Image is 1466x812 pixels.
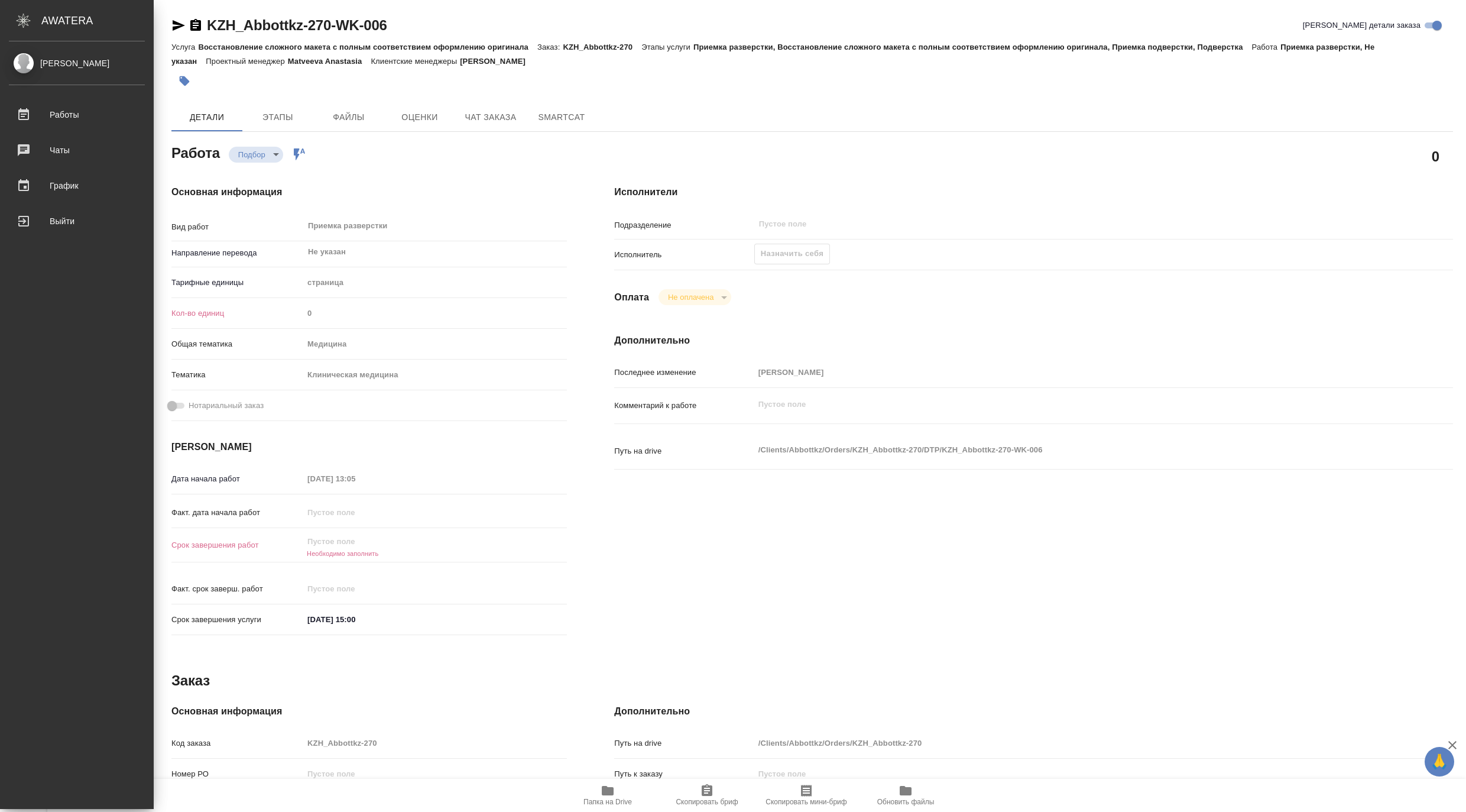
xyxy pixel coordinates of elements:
[288,57,371,66] p: Matveeva Anastasia
[189,400,264,412] span: Нотариальный заказ
[303,334,567,354] div: Медицина
[614,737,754,749] p: Путь на drive
[1425,747,1454,777] button: 🙏
[614,367,754,378] p: Последнее изменение
[303,305,567,322] input: Пустое поле
[171,369,303,381] p: Тематика
[229,147,283,163] div: Подбор
[303,550,567,557] h6: Необходимо заполнить
[171,539,303,551] p: Срок завершения работ
[171,507,303,519] p: Факт. дата начала работ
[171,221,303,233] p: Вид работ
[179,110,235,125] span: Детали
[754,765,1383,782] input: Пустое поле
[303,365,567,385] div: Клиническая медицина
[9,212,145,230] div: Выйти
[171,68,197,94] button: Добавить тэг
[9,141,145,159] div: Чаты
[371,57,460,66] p: Клиентские менеджеры
[3,171,151,200] a: График
[460,57,534,66] p: [PERSON_NAME]
[614,400,754,412] p: Комментарий к работе
[171,768,303,780] p: Номер РО
[391,110,448,125] span: Оценки
[614,704,1453,719] h4: Дополнительно
[171,671,210,690] h2: Заказ
[563,43,641,51] p: KZH_Abbottkz-270
[171,338,303,350] p: Общая тематика
[171,277,303,289] p: Тарифные единицы
[206,57,287,66] p: Проектный менеджер
[766,798,846,806] span: Скопировать мини-бриф
[235,150,269,160] button: Подбор
[676,798,738,806] span: Скопировать бриф
[171,247,303,259] p: Направление перевода
[1252,43,1281,51] p: Работа
[303,765,567,782] input: Пустое поле
[754,440,1383,460] textarea: /Clients/Abbottkz/Orders/KZH_Abbottkz-270/DTP/KZH_Abbottkz-270-WK-006
[533,110,590,125] span: SmartCat
[303,735,567,752] input: Пустое поле
[207,17,387,33] a: KZH_Abbottkz-270-WK-006
[171,185,567,199] h4: Основная информация
[171,440,567,454] h4: [PERSON_NAME]
[614,249,754,261] p: Исполнитель
[171,704,567,719] h4: Основная информация
[303,611,407,628] input: ✎ Введи что-нибудь
[614,768,754,780] p: Путь к заказу
[754,364,1383,381] input: Пустое поле
[614,290,649,305] h4: Оплата
[614,445,754,457] p: Путь на drive
[189,18,203,33] button: Скопировать ссылку
[1429,749,1449,774] span: 🙏
[41,9,154,33] div: AWATERA
[583,798,632,806] span: Папка на Drive
[614,219,754,231] p: Подразделение
[1432,146,1439,166] h2: 0
[537,43,563,51] p: Заказ:
[171,18,186,33] button: Скопировать ссылку для ЯМессенджера
[171,583,303,595] p: Факт. срок заверш. работ
[614,185,1453,199] h4: Исполнители
[3,100,151,130] a: Работы
[303,470,407,487] input: Пустое поле
[9,57,145,70] div: [PERSON_NAME]
[3,206,151,236] a: Выйти
[171,614,303,626] p: Срок завершения услуги
[659,289,731,305] div: Подбор
[3,135,151,165] a: Чаты
[664,292,717,302] button: Не оплачена
[171,141,220,163] h2: Работа
[641,43,693,51] p: Этапы услуги
[198,43,537,51] p: Восстановление сложного макета с полным соответствием оформлению оригинала
[171,43,198,51] p: Услуга
[758,217,1355,231] input: Пустое поле
[1303,20,1420,31] span: [PERSON_NAME] детали заказа
[320,110,377,125] span: Файлы
[657,779,757,812] button: Скопировать бриф
[754,735,1383,752] input: Пустое поле
[303,504,407,521] input: Пустое поле
[693,43,1252,51] p: Приемка разверстки, Восстановление сложного макета с полным соответствием оформлению оригинала, П...
[303,533,407,550] input: Пустое поле
[856,779,955,812] button: Обновить файлы
[9,106,145,124] div: Работы
[757,779,856,812] button: Скопировать мини-бриф
[171,737,303,749] p: Код заказа
[614,334,1453,348] h4: Дополнительно
[249,110,306,125] span: Этапы
[462,110,519,125] span: Чат заказа
[303,580,407,597] input: Пустое поле
[558,779,657,812] button: Папка на Drive
[171,308,303,319] p: Кол-во единиц
[171,473,303,485] p: Дата начала работ
[877,798,935,806] span: Обновить файлы
[303,273,567,293] div: страница
[9,177,145,195] div: График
